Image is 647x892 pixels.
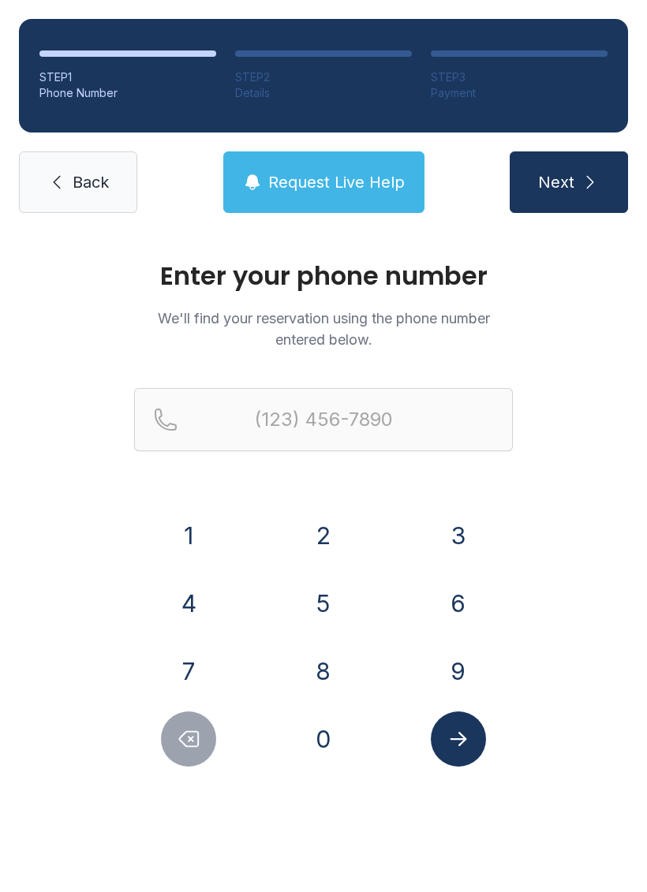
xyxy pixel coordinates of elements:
[161,576,216,631] button: 4
[235,85,412,101] div: Details
[431,508,486,563] button: 3
[161,644,216,699] button: 7
[134,308,513,350] p: We'll find your reservation using the phone number entered below.
[235,69,412,85] div: STEP 2
[39,69,216,85] div: STEP 1
[296,508,351,563] button: 2
[134,388,513,451] input: Reservation phone number
[39,85,216,101] div: Phone Number
[73,171,109,193] span: Back
[296,576,351,631] button: 5
[431,69,608,85] div: STEP 3
[431,711,486,767] button: Submit lookup form
[161,508,216,563] button: 1
[134,263,513,289] h1: Enter your phone number
[296,711,351,767] button: 0
[431,576,486,631] button: 6
[431,644,486,699] button: 9
[268,171,405,193] span: Request Live Help
[161,711,216,767] button: Delete number
[296,644,351,699] button: 8
[431,85,608,101] div: Payment
[538,171,574,193] span: Next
